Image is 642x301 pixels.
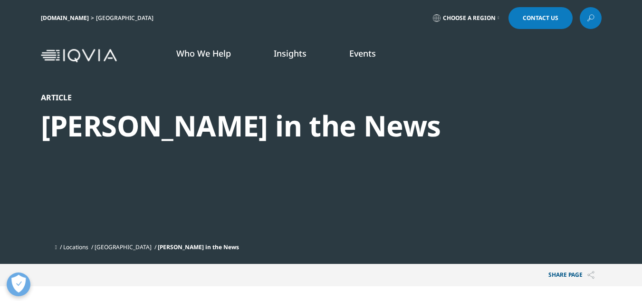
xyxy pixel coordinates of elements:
[158,243,239,251] span: [PERSON_NAME] in the News
[274,48,307,59] a: Insights
[41,108,550,144] div: [PERSON_NAME] in the News
[587,271,594,279] img: Share PAGE
[523,15,558,21] span: Contact Us
[41,93,550,102] div: Article
[176,48,231,59] a: Who We Help
[349,48,376,59] a: Events
[541,264,602,286] button: Share PAGEShare PAGE
[121,33,602,78] nav: Primary
[41,14,89,22] a: [DOMAIN_NAME]
[541,264,602,286] p: Share PAGE
[443,14,496,22] span: Choose a Region
[508,7,573,29] a: Contact Us
[7,272,30,296] button: Open Preferences
[96,14,157,22] div: [GEOGRAPHIC_DATA]
[41,49,117,63] img: IQVIA Healthcare Information Technology and Pharma Clinical Research Company
[63,243,88,251] a: Locations
[95,243,152,251] a: [GEOGRAPHIC_DATA]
